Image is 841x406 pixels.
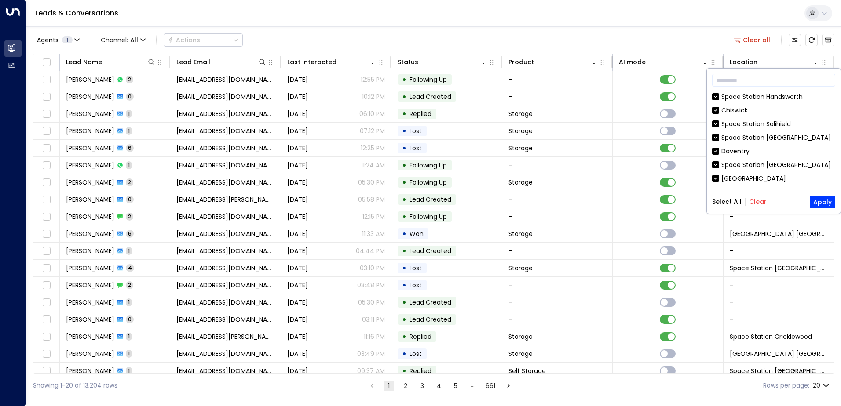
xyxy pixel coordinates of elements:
[410,195,451,204] span: Lead Created
[287,264,308,272] span: Aug 18, 2025
[508,178,533,187] span: Storage
[502,157,613,174] td: -
[41,348,52,359] span: Toggle select row
[402,329,406,344] div: •
[126,178,133,186] span: 2
[287,92,308,101] span: Aug 03, 2025
[361,144,385,152] p: 12:25 PM
[66,349,114,358] span: Retina Rowe
[410,212,447,221] span: Following Up
[35,8,118,18] a: Leads & Conversations
[402,175,406,190] div: •
[41,126,52,137] span: Toggle select row
[176,127,274,135] span: aliabdelaal333@hotmail.com
[41,74,52,85] span: Toggle select row
[402,123,406,138] div: •
[417,381,428,391] button: Go to page 3
[176,161,274,170] span: d.smith18299@gmail.com
[360,127,385,135] p: 07:12 PM
[126,144,134,152] span: 6
[402,72,406,87] div: •
[724,277,834,294] td: -
[33,381,117,390] div: Showing 1-20 of 13,204 rows
[126,315,134,323] span: 0
[724,294,834,311] td: -
[66,281,114,290] span: Jaswinder KANG
[41,366,52,377] span: Toggle select row
[712,147,835,156] div: Daventry
[357,281,385,290] p: 03:48 PM
[361,75,385,84] p: 12:55 PM
[398,57,418,67] div: Status
[410,264,422,272] span: Lost
[66,212,114,221] span: Jim Newbold
[724,208,834,225] td: -
[810,196,835,208] button: Apply
[502,311,613,328] td: -
[176,144,274,152] span: tomsmith32@gmail.com
[410,144,422,152] span: Lost
[287,57,336,67] div: Last Interacted
[41,109,52,120] span: Toggle select row
[508,349,533,358] span: Storage
[502,71,613,88] td: -
[410,161,447,170] span: Following Up
[508,109,533,118] span: Storage
[724,311,834,328] td: -
[126,230,134,237] span: 6
[467,381,478,391] div: …
[126,367,132,374] span: 1
[126,127,132,134] span: 1
[41,228,52,239] span: Toggle select row
[287,144,308,152] span: Aug 13, 2025
[730,349,828,358] span: Space Station Castle Bromwich
[287,315,308,324] span: Aug 12, 2025
[402,106,406,121] div: •
[721,106,748,115] div: Chiswick
[712,160,835,170] div: Space Station [GEOGRAPHIC_DATA]
[41,160,52,171] span: Toggle select row
[126,213,133,220] span: 2
[126,161,132,169] span: 1
[176,229,274,238] span: samhaider@gmail.com
[721,160,831,170] div: Space Station [GEOGRAPHIC_DATA]
[176,246,274,255] span: mihaimocanu322@yahoo.com
[126,110,132,117] span: 1
[66,246,114,255] span: Mihai Mocanu
[66,144,114,152] span: Tom Smith
[287,75,308,84] span: Jul 14, 2025
[176,366,274,375] span: beckyackroyd92@gmail.com
[287,109,308,118] span: Jun 21, 2025
[287,349,308,358] span: Jul 09, 2025
[287,229,308,238] span: Jul 25, 2025
[724,243,834,259] td: -
[66,229,114,238] span: Sam Haider
[41,297,52,308] span: Toggle select row
[366,380,514,391] nav: pagination navigation
[126,93,134,100] span: 0
[712,133,835,142] div: Space Station [GEOGRAPHIC_DATA]
[41,177,52,188] span: Toggle select row
[502,208,613,225] td: -
[402,278,406,293] div: •
[126,350,132,357] span: 1
[712,174,835,183] div: [GEOGRAPHIC_DATA]
[287,212,308,221] span: Sep 02, 2025
[402,158,406,173] div: •
[176,92,274,101] span: tomsmith22@gmail.com
[287,161,308,170] span: May 20, 2025
[41,314,52,325] span: Toggle select row
[176,109,274,118] span: khaseer@hotmail.co.uk
[130,36,138,43] span: All
[410,349,422,358] span: Lost
[400,381,411,391] button: Go to page 2
[410,281,422,290] span: Lost
[41,331,52,342] span: Toggle select row
[813,379,831,392] div: 20
[41,143,52,154] span: Toggle select row
[287,246,308,255] span: Jun 03, 2025
[97,34,149,46] button: Channel:All
[287,178,308,187] span: Aug 01, 2025
[41,194,52,205] span: Toggle select row
[287,127,308,135] span: Jul 27, 2025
